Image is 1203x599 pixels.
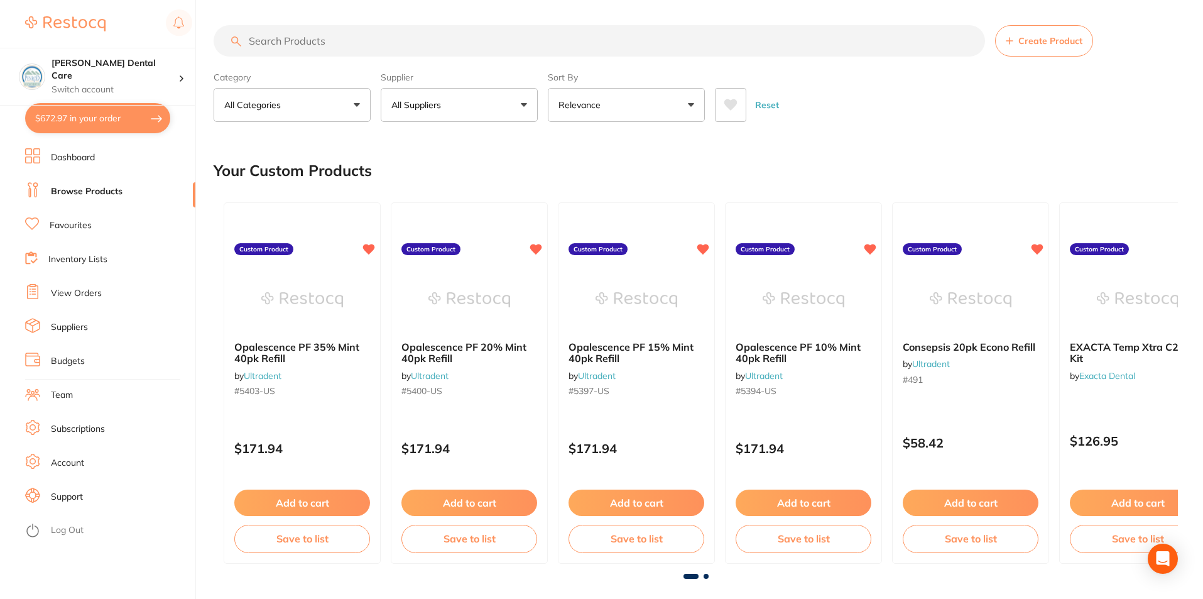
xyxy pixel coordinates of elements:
a: Budgets [51,355,85,368]
a: Ultradent [578,370,616,382]
p: $171.94 [569,441,704,456]
small: #491 [903,375,1038,385]
span: by [1070,370,1135,382]
button: Add to cart [903,490,1038,516]
button: Add to cart [569,490,704,516]
button: Reset [751,88,783,122]
span: by [569,370,616,382]
img: Opalescence PF 35% Mint 40pk Refill [261,268,343,331]
button: Log Out [25,521,192,541]
a: Log Out [51,524,84,537]
span: by [736,370,783,382]
small: #5403-US [234,386,370,396]
b: Opalescence PF 10% Mint 40pk Refill [736,341,871,365]
a: Suppliers [51,321,88,334]
label: Custom Product [234,243,293,256]
a: Ultradent [912,358,950,370]
small: #5397-US [569,386,704,396]
label: Custom Product [736,243,795,256]
span: by [401,370,449,382]
button: $672.97 in your order [25,103,170,133]
a: Restocq Logo [25,9,106,38]
img: EXACTA Temp Xtra C2 4-9 Kit [1097,268,1179,331]
a: Subscriptions [51,423,105,436]
label: Custom Product [401,243,460,256]
span: by [234,370,281,382]
p: All Categories [224,99,286,111]
label: Custom Product [1070,243,1129,256]
a: Account [51,457,84,470]
a: View Orders [51,287,102,300]
label: Category [214,72,371,83]
button: All Suppliers [381,88,538,122]
small: #5400-US [401,386,537,396]
img: Consepsis 20pk Econo Refill [930,268,1011,331]
button: Save to list [736,525,871,552]
a: Ultradent [244,370,281,382]
button: Save to list [903,525,1038,552]
small: #5394-US [736,386,871,396]
a: Browse Products [51,185,122,198]
span: Create Product [1018,36,1082,46]
p: $58.42 [903,436,1038,450]
input: Search Products [214,25,985,57]
button: Relevance [548,88,705,122]
img: Restocq Logo [25,16,106,31]
a: Ultradent [745,370,783,382]
label: Sort By [548,72,705,83]
a: Ultradent [411,370,449,382]
img: Opalescence PF 10% Mint 40pk Refill [763,268,844,331]
p: $171.94 [736,441,871,456]
button: Save to list [401,525,537,552]
img: Opalescence PF 20% Mint 40pk Refill [428,268,510,331]
span: by [903,358,950,370]
label: Custom Product [903,243,962,256]
p: $171.94 [401,441,537,456]
div: Open Intercom Messenger [1148,544,1178,574]
a: Support [51,491,83,503]
button: Add to cart [736,490,871,516]
img: Opalescence PF 15% Mint 40pk Refill [596,268,677,331]
label: Custom Product [569,243,628,256]
button: Create Product [995,25,1093,57]
b: Opalescence PF 20% Mint 40pk Refill [401,341,537,365]
b: Opalescence PF 35% Mint 40pk Refill [234,341,370,365]
button: All Categories [214,88,371,122]
p: Switch account [52,84,178,96]
p: $171.94 [234,441,370,456]
a: Inventory Lists [48,253,107,266]
button: Save to list [569,525,704,552]
b: Consepsis 20pk Econo Refill [903,341,1038,353]
b: Opalescence PF 15% Mint 40pk Refill [569,341,704,365]
button: Add to cart [234,490,370,516]
a: Team [51,389,73,402]
p: Relevance [558,99,606,111]
button: Add to cart [401,490,537,516]
h4: Penrod Dental Care [52,57,178,82]
h2: Your Custom Products [214,162,372,180]
button: Save to list [234,525,370,552]
a: Exacta Dental [1079,370,1135,382]
img: Penrod Dental Care [19,64,45,89]
a: Favourites [50,219,92,232]
label: Supplier [381,72,538,83]
p: All Suppliers [391,99,446,111]
a: Dashboard [51,151,95,164]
